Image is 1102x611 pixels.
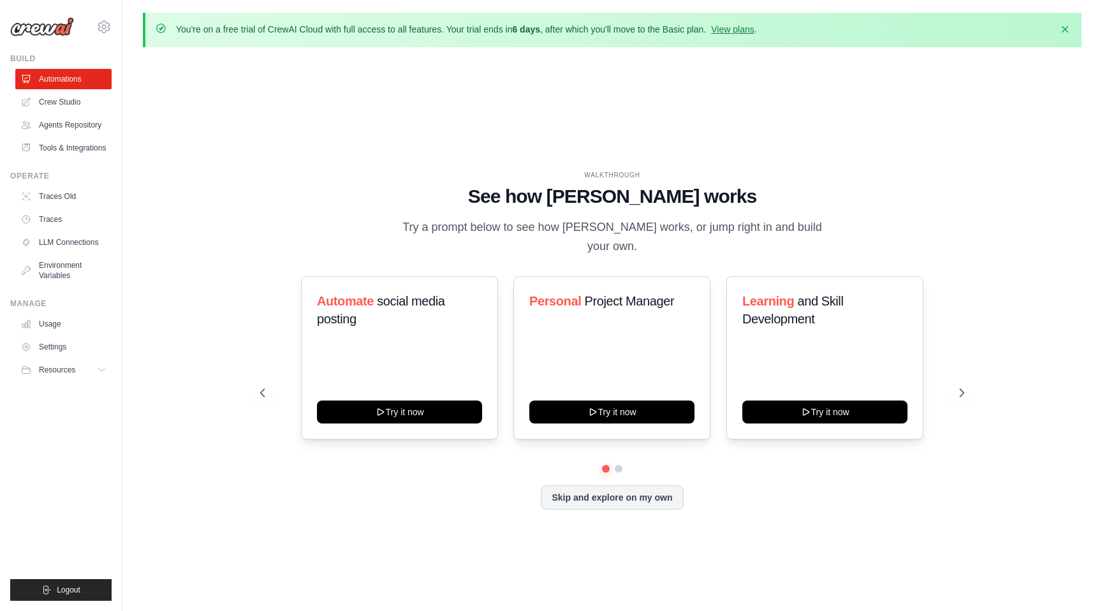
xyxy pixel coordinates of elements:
[10,579,112,601] button: Logout
[317,401,482,423] button: Try it now
[10,54,112,64] div: Build
[317,294,374,308] span: Automate
[15,92,112,112] a: Crew Studio
[15,69,112,89] a: Automations
[398,218,826,256] p: Try a prompt below to see how [PERSON_NAME] works, or jump right in and build your own.
[317,294,445,326] span: social media posting
[15,209,112,230] a: Traces
[529,294,581,308] span: Personal
[10,298,112,309] div: Manage
[15,186,112,207] a: Traces Old
[742,401,907,423] button: Try it now
[39,365,75,375] span: Resources
[15,115,112,135] a: Agents Repository
[10,17,74,36] img: Logo
[711,24,754,34] a: View plans
[529,401,694,423] button: Try it now
[15,337,112,357] a: Settings
[742,294,794,308] span: Learning
[57,585,80,595] span: Logout
[260,170,964,180] div: WALKTHROUGH
[15,255,112,286] a: Environment Variables
[541,485,683,510] button: Skip and explore on my own
[15,232,112,253] a: LLM Connections
[742,294,843,326] span: and Skill Development
[15,360,112,380] button: Resources
[176,23,757,36] p: You're on a free trial of CrewAI Cloud with full access to all features. Your trial ends in , aft...
[15,138,112,158] a: Tools & Integrations
[512,24,540,34] strong: 6 days
[260,185,964,208] h1: See how [PERSON_NAME] works
[585,294,675,308] span: Project Manager
[10,171,112,181] div: Operate
[15,314,112,334] a: Usage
